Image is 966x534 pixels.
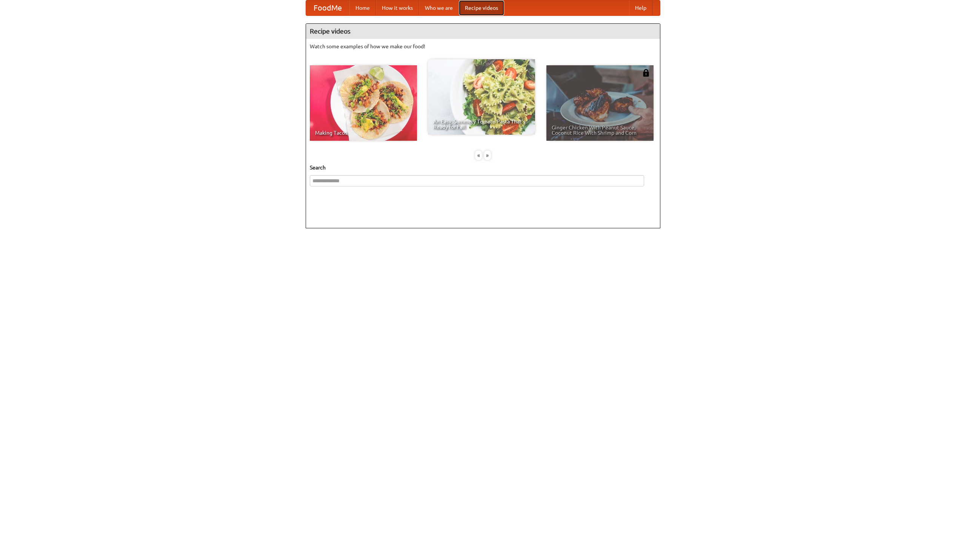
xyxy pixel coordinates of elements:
span: Making Tacos [315,130,412,135]
span: An Easy, Summery Tomato Pasta That's Ready for Fall [433,119,530,129]
img: 483408.png [642,69,650,77]
a: FoodMe [306,0,349,15]
a: Making Tacos [310,65,417,141]
h4: Recipe videos [306,24,660,39]
a: Who we are [419,0,459,15]
a: Home [349,0,376,15]
a: Help [629,0,652,15]
div: » [484,151,491,160]
div: « [475,151,482,160]
a: Recipe videos [459,0,504,15]
p: Watch some examples of how we make our food! [310,43,656,50]
h5: Search [310,164,656,171]
a: An Easy, Summery Tomato Pasta That's Ready for Fall [428,59,535,135]
a: How it works [376,0,419,15]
